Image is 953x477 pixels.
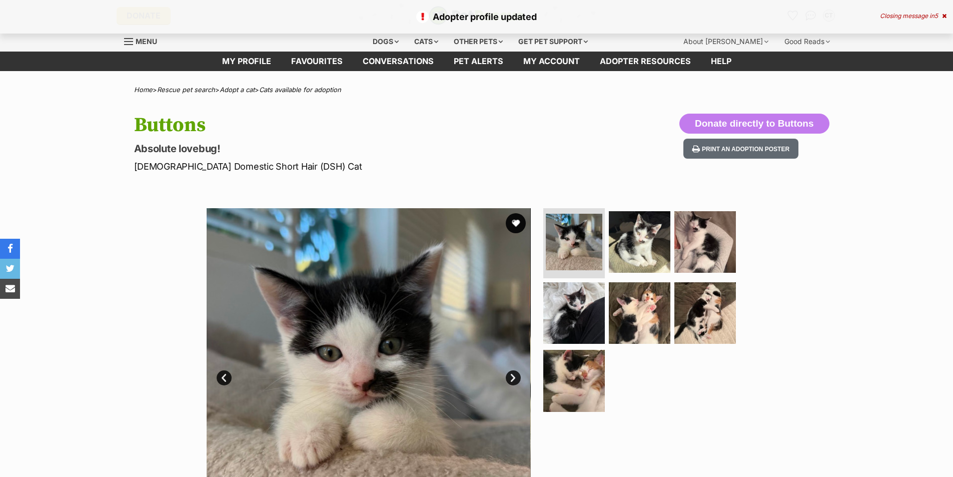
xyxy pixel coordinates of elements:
img: Photo of Buttons [543,350,605,411]
button: Donate directly to Buttons [679,114,829,134]
a: Rescue pet search [157,86,215,94]
img: Photo of Buttons [546,214,602,270]
div: Cats [407,32,445,52]
p: Absolute lovebug! [134,142,557,156]
p: Adopter profile updated [10,10,943,24]
a: Pet alerts [444,52,513,71]
a: Prev [217,370,232,385]
a: Next [506,370,521,385]
a: conversations [353,52,444,71]
a: Help [701,52,741,71]
img: Photo of Buttons [609,282,670,344]
div: Dogs [366,32,406,52]
p: [DEMOGRAPHIC_DATA] Domestic Short Hair (DSH) Cat [134,160,557,173]
div: Other pets [447,32,510,52]
button: Print an adoption poster [683,139,798,159]
a: Menu [124,32,164,50]
a: Adopt a cat [220,86,255,94]
a: Adopter resources [590,52,701,71]
div: About [PERSON_NAME] [676,32,775,52]
div: Closing message in [880,13,946,20]
img: Photo of Buttons [674,211,736,273]
button: favourite [506,213,526,233]
div: Good Reads [777,32,837,52]
a: My account [513,52,590,71]
span: 5 [934,12,938,20]
span: Menu [136,37,157,46]
div: Get pet support [511,32,595,52]
h1: Buttons [134,114,557,137]
img: Photo of Buttons [609,211,670,273]
a: Favourites [281,52,353,71]
img: Photo of Buttons [543,282,605,344]
img: Photo of Buttons [674,282,736,344]
a: Cats available for adoption [259,86,341,94]
a: My profile [212,52,281,71]
div: > > > [109,86,844,94]
a: Home [134,86,153,94]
